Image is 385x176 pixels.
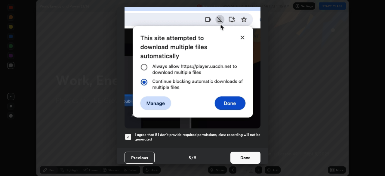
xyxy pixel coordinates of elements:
[189,154,191,161] h4: 5
[194,154,196,161] h4: 5
[230,152,260,164] button: Done
[135,132,260,142] h5: I agree that if I don't provide required permissions, class recording will not be generated
[192,154,193,161] h4: /
[125,152,155,164] button: Previous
